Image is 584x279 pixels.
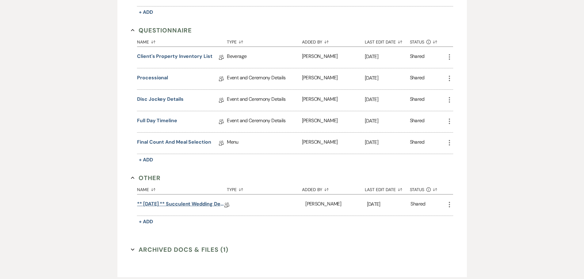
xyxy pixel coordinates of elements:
button: + Add [137,217,155,226]
a: Client's Property Inventory List [137,53,212,62]
div: Menu [227,133,302,154]
a: Full Day Timeline [137,117,177,126]
div: Event and Ceremony Details [227,111,302,132]
button: Name [137,183,227,194]
span: + Add [139,9,153,15]
div: [PERSON_NAME] [302,133,365,154]
div: Shared [410,117,425,126]
div: Event and Ceremony Details [227,68,302,89]
button: Status [410,183,446,194]
button: Added By [302,35,365,47]
p: [DATE] [365,74,410,82]
button: Last Edit Date [365,35,410,47]
button: Name [137,35,227,47]
p: [DATE] [365,53,410,61]
p: [DATE] [367,200,411,208]
a: Disc Jockey Details [137,96,183,105]
span: Status [410,40,425,44]
button: Added By [302,183,365,194]
a: Final Count and Meal Selection [137,138,211,148]
div: Shared [410,53,425,62]
div: Shared [410,74,425,84]
a: Processional [137,74,168,84]
span: + Add [139,218,153,225]
div: [PERSON_NAME] [302,68,365,89]
button: Type [227,35,302,47]
div: [PERSON_NAME] [302,47,365,68]
span: + Add [139,156,153,163]
div: [PERSON_NAME] [302,111,365,132]
div: Event and Ceremony Details [227,90,302,111]
button: + Add [137,8,155,17]
button: Questionnaire [131,26,192,35]
a: ** [DATE] ** Succulent Wedding Details [137,200,224,210]
button: + Add [137,156,155,164]
div: Beverage [227,47,302,68]
button: Status [410,35,446,47]
button: Other [131,173,161,183]
div: [PERSON_NAME] [302,90,365,111]
p: [DATE] [365,117,410,125]
div: Shared [410,138,425,148]
div: Shared [410,96,425,105]
p: [DATE] [365,96,410,104]
p: [DATE] [365,138,410,146]
button: Archived Docs & Files (1) [131,245,228,254]
span: Status [410,187,425,192]
div: Shared [410,200,425,210]
div: [PERSON_NAME] [305,194,367,216]
button: Type [227,183,302,194]
button: Last Edit Date [365,183,410,194]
